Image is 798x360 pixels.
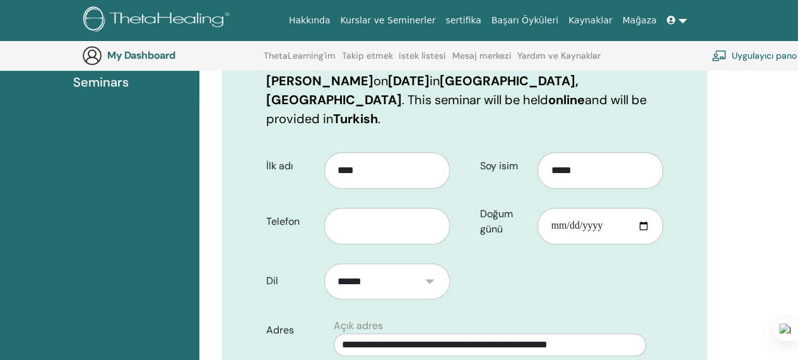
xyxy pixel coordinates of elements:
[107,49,233,61] h3: My Dashboard
[440,9,486,32] a: sertifika
[486,9,563,32] a: Başarı Öyküleri
[266,52,663,128] p: You are registering for on in . This seminar will be held and will be provided in .
[342,51,393,71] a: Takip etmek
[82,45,102,66] img: generic-user-icon.jpg
[83,6,234,35] img: logo.png
[257,154,324,178] label: İlk adı
[712,50,727,61] img: chalkboard-teacher.svg
[548,92,585,108] b: online
[284,9,336,32] a: Hakkında
[517,51,601,71] a: Yardım ve Kaynaklar
[452,51,512,71] a: Mesaj merkezi
[388,73,430,89] b: [DATE]
[617,9,661,32] a: Mağaza
[257,269,324,293] label: Dil
[563,9,618,32] a: Kaynaklar
[755,317,785,347] iframe: Intercom live chat
[399,51,446,71] a: istek listesi
[471,202,538,241] label: Doğum günü
[266,54,548,89] b: Advanced DNA ile birlikte [PERSON_NAME]
[257,318,326,342] label: Adres
[266,73,578,108] b: [GEOGRAPHIC_DATA], [GEOGRAPHIC_DATA]
[264,51,336,71] a: ThetaLearning'im
[73,54,189,92] span: Completed Seminars
[471,154,538,178] label: Soy isim
[257,210,324,234] label: Telefon
[712,42,797,69] a: Uygulayıcı pano
[335,9,440,32] a: Kurslar ve Seminerler
[333,111,378,127] b: Turkish
[334,318,383,333] label: Açık adres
